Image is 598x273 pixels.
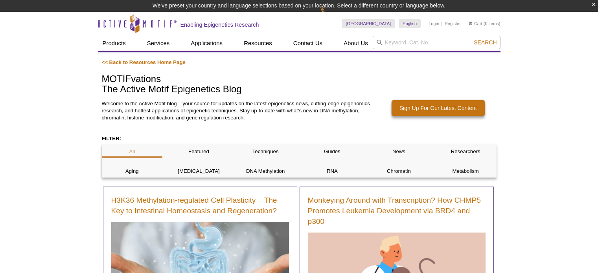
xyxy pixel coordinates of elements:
a: Login [429,21,439,26]
a: Applications [186,36,227,51]
h1: MOTIFvations The Active Motif Epigenetics Blog [102,74,497,95]
h2: Enabling Epigenetics Research [180,21,259,28]
li: | [442,19,443,28]
p: Aging [102,168,163,175]
a: English [399,19,421,28]
img: Your Cart [469,21,472,25]
p: Welcome to the Active Motif blog – your source for updates on the latest epigenetics news, cuttin... [102,100,374,121]
p: [MEDICAL_DATA] [168,168,229,175]
a: Contact Us [289,36,327,51]
a: Products [98,36,131,51]
span: Search [474,39,497,46]
a: Monkeying Around with Transcription? How CHMP5 Promotes Leukemia Development via BRD4 and p300 [308,195,486,227]
li: (0 items) [469,19,500,28]
a: Resources [239,36,277,51]
strong: FILTER: [102,136,121,141]
a: << Back to Resources Home Page [102,59,186,65]
a: About Us [339,36,373,51]
input: Keyword, Cat. No. [373,36,500,49]
a: Services [142,36,175,51]
p: Chromatin [368,168,429,175]
a: Sign Up For Our Latest Content [392,100,485,116]
p: Featured [168,148,229,155]
p: DNA Methylation [235,168,296,175]
p: RNA [302,168,362,175]
p: Metabolism [435,168,496,175]
p: Techniques [235,148,296,155]
p: Researchers [435,148,496,155]
button: Search [471,39,499,46]
a: Cart [469,21,482,26]
img: Change Here [320,6,341,24]
p: Guides [302,148,362,155]
a: H3K36 Methylation-regulated Cell Plasticity – The Key to Intestinal Homeostasis and Regeneration? [111,195,289,216]
a: Register [445,21,461,26]
p: All [102,148,163,155]
p: News [368,148,429,155]
a: [GEOGRAPHIC_DATA] [342,19,395,28]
